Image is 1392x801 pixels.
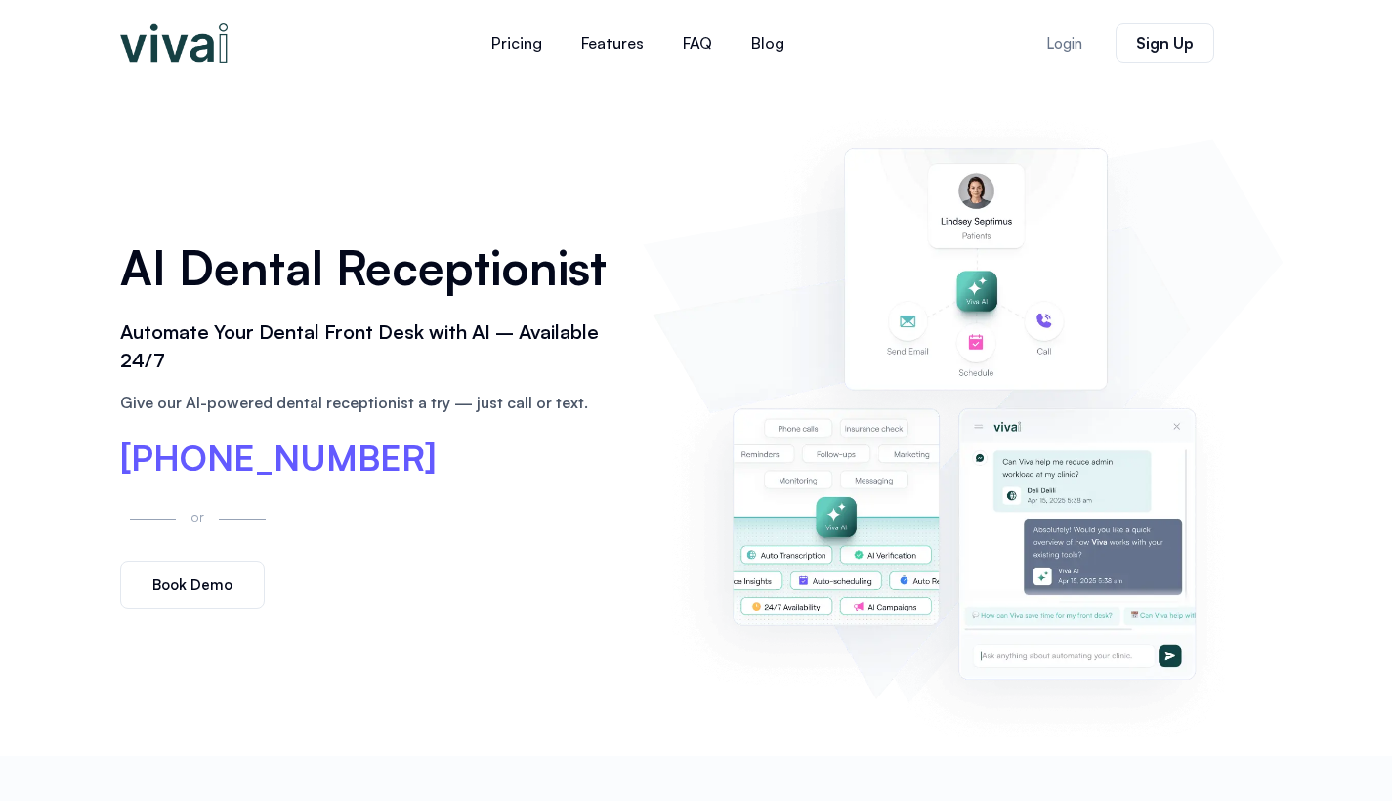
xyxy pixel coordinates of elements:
[355,20,921,66] nav: Menu
[1116,23,1214,63] a: Sign Up
[1023,24,1106,63] a: Login
[120,233,624,302] h1: AI Dental Receptionist
[120,318,624,375] h2: Automate Your Dental Front Desk with AI – Available 24/7
[120,391,624,414] p: Give our AI-powered dental receptionist a try — just call or text.
[1136,35,1194,51] span: Sign Up
[472,20,562,66] a: Pricing
[1046,36,1082,51] span: Login
[152,577,232,592] span: Book Demo
[562,20,663,66] a: Features
[663,20,732,66] a: FAQ
[653,105,1272,737] img: AI dental receptionist dashboard – virtual receptionist dental office
[120,561,265,609] a: Book Demo
[186,505,209,527] p: or
[120,441,437,476] a: [PHONE_NUMBER]
[732,20,804,66] a: Blog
